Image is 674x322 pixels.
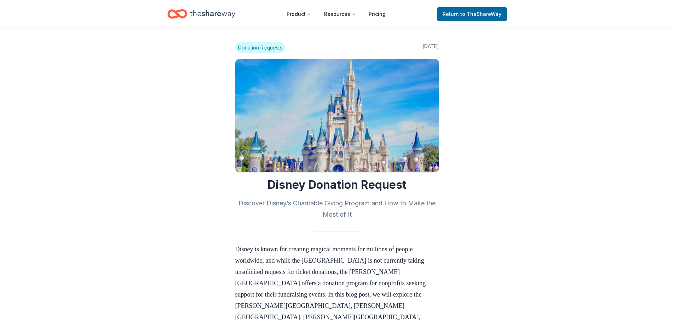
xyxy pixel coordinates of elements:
span: Return [443,10,501,18]
span: [DATE] [422,42,439,53]
span: to TheShareWay [460,11,501,17]
button: Product [281,7,317,21]
a: Returnto TheShareWay [437,7,507,21]
a: Pricing [363,7,391,21]
h2: Discover Disney’s Charitable Giving Program and How to Make the Most of It [235,198,439,220]
span: Donation Requests [235,42,285,53]
a: Home [167,6,235,22]
nav: Main [281,6,391,22]
h1: Disney Donation Request [235,178,439,192]
img: Image for Disney Donation Request [235,59,439,172]
button: Resources [318,7,362,21]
